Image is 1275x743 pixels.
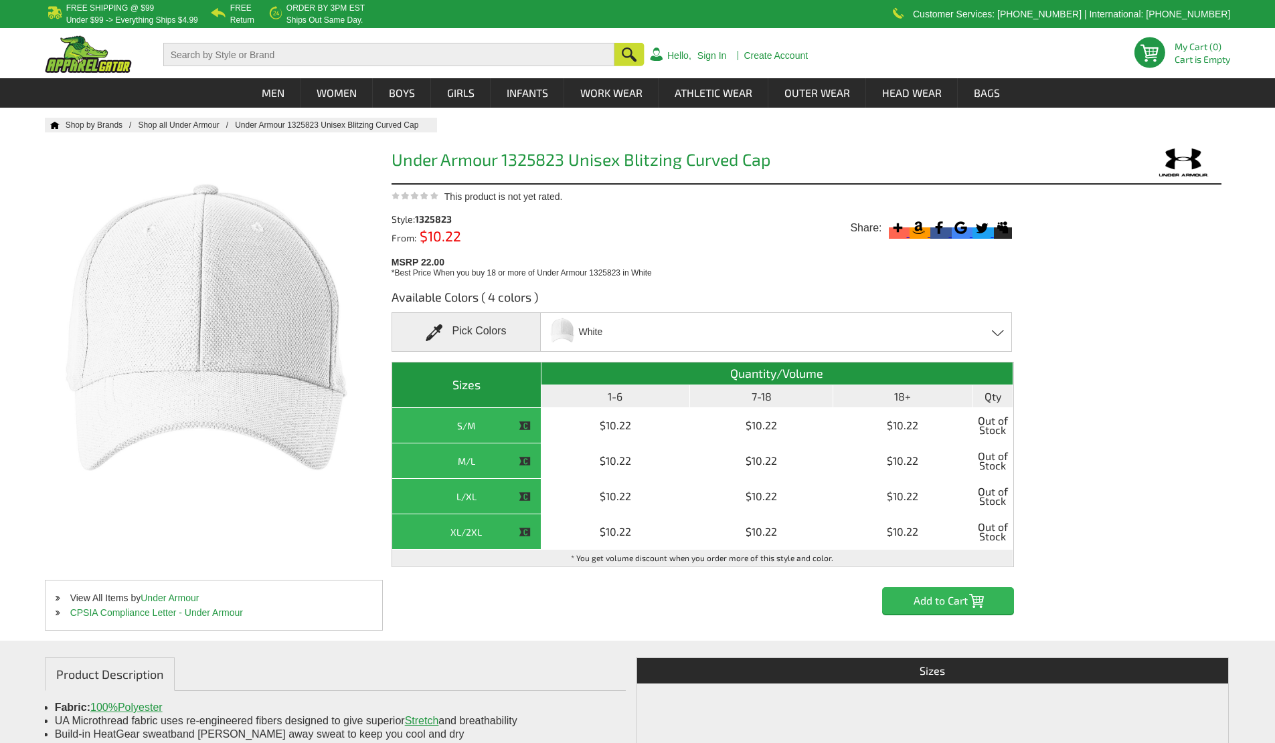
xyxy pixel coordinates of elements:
td: $10.22 [690,479,833,514]
svg: Amazon [910,219,928,237]
img: This product is not yet rated. [392,191,438,200]
span: Out of Stock [976,447,1009,475]
span: White [578,320,602,344]
svg: More [889,219,907,237]
a: Sign In [697,51,727,60]
td: $10.22 [541,443,691,479]
li: My Cart (0) [1175,42,1225,51]
td: $10.22 [690,443,833,479]
a: Under Armour 1325823 Unisex Blitzing Curved Cap [235,120,432,130]
span: Cart is Empty [1175,55,1230,64]
li: View All Items by [46,591,382,605]
div: From: [392,231,549,243]
span: Fabric: [55,702,90,713]
th: 7-18 [690,385,833,408]
b: Free [230,3,252,13]
a: Shop by Brands [66,120,139,130]
span: *Best Price When you buy 18 or more of Under Armour 1325823 in White [392,268,652,278]
input: Search by Style or Brand [163,43,614,66]
input: Add to Cart [882,587,1014,614]
td: $10.22 [690,408,833,443]
td: $10.22 [541,514,691,550]
td: $10.22 [833,479,973,514]
td: $10.22 [833,443,973,479]
svg: Google Bookmark [952,219,970,237]
svg: Twitter [972,219,991,237]
td: $10.22 [690,514,833,550]
a: Outer Wear [769,78,865,108]
h1: Under Armour 1325823 Unisex Blitzing Curved Cap [392,151,1014,172]
span: This product is not yet rated. [444,191,563,202]
div: L/XL [396,488,537,505]
a: Women [301,78,372,108]
h3: Available Colors ( 4 colors ) [392,289,1014,312]
a: Men [246,78,300,108]
a: Work Wear [565,78,658,108]
p: Return [230,16,254,24]
img: This item is CLOSEOUT! [519,491,531,503]
p: under $99 -> everything ships $4.99 [66,16,198,24]
b: Free Shipping @ $99 [66,3,155,13]
span: Share: [850,221,881,235]
span: 1325823 [415,213,452,225]
span: Out of Stock [976,411,1009,439]
a: Boys [373,78,430,108]
a: Athletic Wear [659,78,768,108]
td: $10.22 [833,514,973,550]
p: ships out same day. [286,16,365,24]
img: This item is CLOSEOUT! [519,420,531,432]
th: 18+ [833,385,973,408]
p: Customer Services: [PHONE_NUMBER] | International: [PHONE_NUMBER] [913,10,1230,18]
img: This item is CLOSEOUT! [519,455,531,467]
a: Create Account [744,51,808,60]
a: Head Wear [867,78,957,108]
a: Girls [432,78,490,108]
span: Out of Stock [976,518,1009,546]
td: $10.22 [541,479,691,514]
img: White [549,314,577,350]
td: $10.22 [541,408,691,443]
a: Home [45,121,60,129]
li: Build-in HeatGear sweatband [PERSON_NAME] away sweat to keep you cool and dry [55,728,616,741]
a: Under Armour [141,593,199,603]
img: This item is CLOSEOUT! [519,526,531,538]
a: Hello, [667,51,691,60]
div: Style: [392,215,549,224]
div: MSRP 22.00 [392,253,1020,279]
td: * You get volume discount when you order more of this style and color. [392,550,1013,566]
span: Out of Stock [976,482,1009,510]
div: S/M [396,417,537,434]
th: Sizes [392,362,541,408]
th: Qty [973,385,1013,408]
th: 1-6 [541,385,691,408]
div: Pick Colors [392,312,541,352]
span: $10.22 [416,227,461,244]
img: Under Armour [1146,146,1221,180]
a: Shop all Under Armour [138,120,235,130]
a: CPSIA Compliance Letter - Under Armour [70,607,243,618]
div: XL/2XL [396,524,537,540]
img: ApparelGator [45,35,132,73]
th: Quantity/Volume [541,362,1013,385]
a: 100% [90,702,118,713]
b: Order by 3PM EST [286,3,365,13]
th: Sizes [636,658,1228,683]
div: M/L [396,453,537,469]
a: Product Description [45,657,175,691]
a: Bags [958,78,1015,108]
a: Infants [491,78,564,108]
li: UA Microthread fabric uses re-engineered fibers designed to give superior and breathability [55,714,616,728]
svg: Myspace [994,219,1012,237]
svg: Facebook [930,219,948,237]
a: Stretch [405,715,439,726]
td: $10.22 [833,408,973,443]
a: Polyester [118,702,163,713]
